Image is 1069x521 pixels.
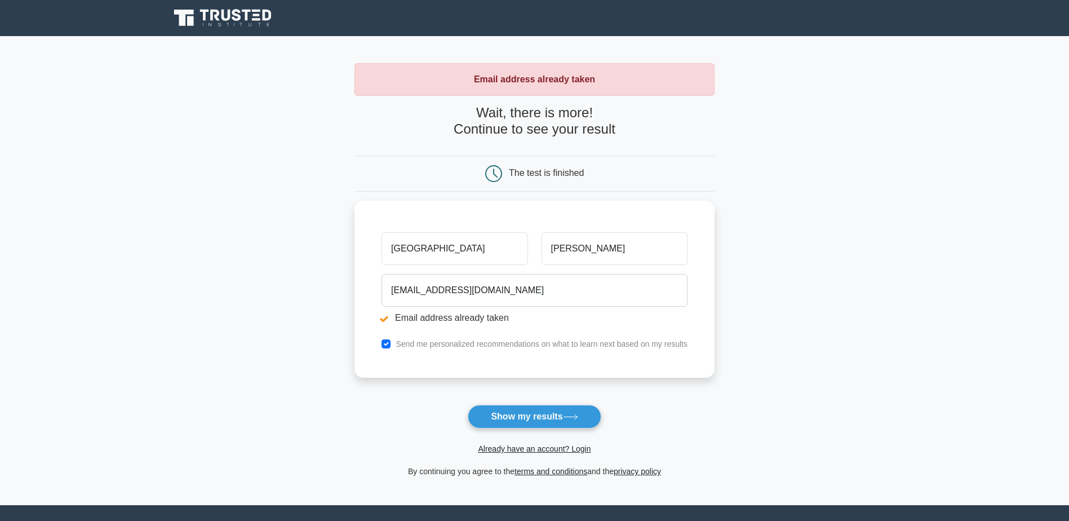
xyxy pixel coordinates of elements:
[474,74,595,84] strong: Email address already taken
[514,467,587,476] a: terms and conditions
[354,105,715,138] h4: Wait, there is more! Continue to see your result
[542,232,687,265] input: Last name
[396,339,687,348] label: Send me personalized recommendations on what to learn next based on my results
[509,168,584,178] div: The test is finished
[348,465,721,478] div: By continuing you agree to the and the
[382,274,687,307] input: Email
[468,405,601,429] button: Show my results
[614,467,661,476] a: privacy policy
[382,311,687,325] li: Email address already taken
[478,444,591,453] a: Already have an account? Login
[382,232,527,265] input: First name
